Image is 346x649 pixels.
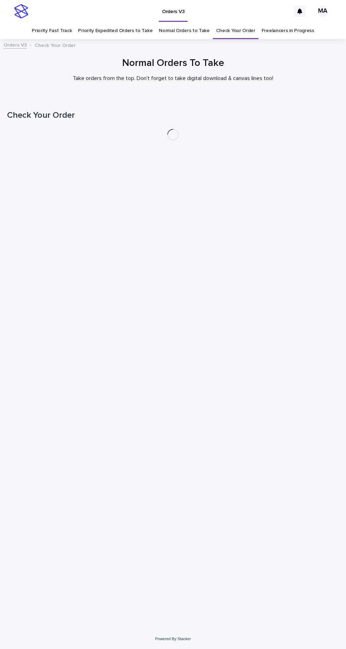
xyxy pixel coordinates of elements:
[7,110,339,121] h1: Check Your Order
[4,41,27,49] a: Orders V3
[78,23,153,39] a: Priority Expedited Orders to Take
[216,23,255,39] a: Check Your Order
[32,75,314,82] p: Take orders from the top. Don't forget to take digital download & canvas lines too!
[317,6,328,17] div: MA
[262,23,314,39] a: Freelancers in Progress
[14,4,28,18] img: stacker-logo-s-only.png
[7,57,339,69] h1: Normal Orders To Take
[155,637,191,641] a: Powered By Stacker
[159,23,210,39] a: Normal Orders to Take
[32,23,72,39] a: Priority Fast Track
[35,41,76,49] p: Check Your Order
